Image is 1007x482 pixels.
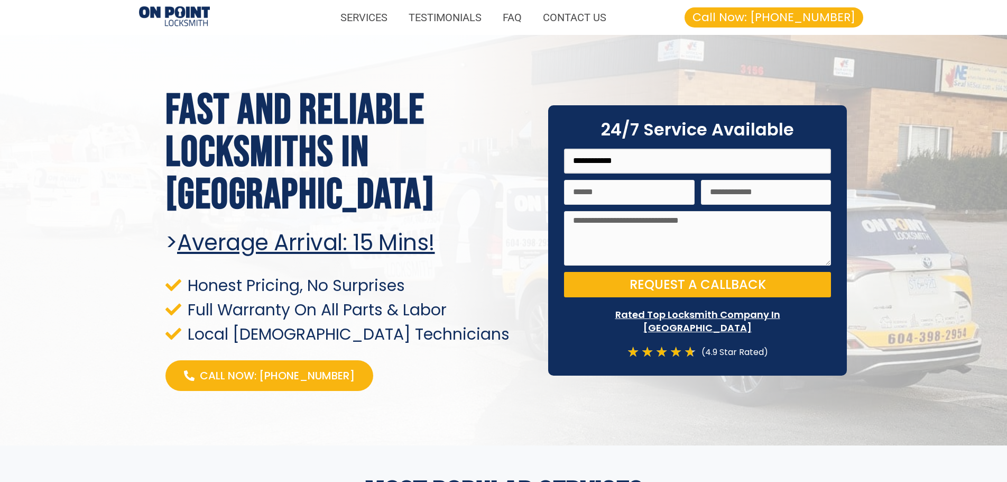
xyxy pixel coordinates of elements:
i: ★ [627,345,639,359]
span: Honest Pricing, No Surprises [185,278,405,293]
span: Full Warranty On All Parts & Labor [185,303,447,317]
a: CONTACT US [532,5,617,30]
i: ★ [684,345,696,359]
p: Rated Top Locksmith Company In [GEOGRAPHIC_DATA] [564,308,831,334]
div: 4.7/5 [627,345,696,359]
span: Local [DEMOGRAPHIC_DATA] Technicians [185,327,510,341]
i: ★ [641,345,653,359]
a: Call Now: [PHONE_NUMBER] [165,360,373,391]
h1: Fast and Reliable Locksmiths In [GEOGRAPHIC_DATA] [165,89,533,216]
span: Call Now: [PHONE_NUMBER] [200,368,355,383]
button: Request a Callback [564,272,831,297]
span: Request a Callback [630,278,766,291]
a: Call Now: [PHONE_NUMBER] [685,7,863,28]
h2: 24/7 Service Available [564,121,831,138]
div: (4.9 Star Rated) [696,345,768,359]
form: On Point Locksmith [564,149,831,304]
img: Locksmiths Locations 1 [139,6,210,28]
a: SERVICES [330,5,398,30]
a: FAQ [492,5,532,30]
a: TESTIMONIALS [398,5,492,30]
nav: Menu [220,5,617,30]
u: Average arrival: 15 Mins! [177,227,435,258]
span: Call Now: [PHONE_NUMBER] [692,12,855,23]
i: ★ [670,345,682,359]
i: ★ [655,345,668,359]
h2: > [165,230,533,256]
